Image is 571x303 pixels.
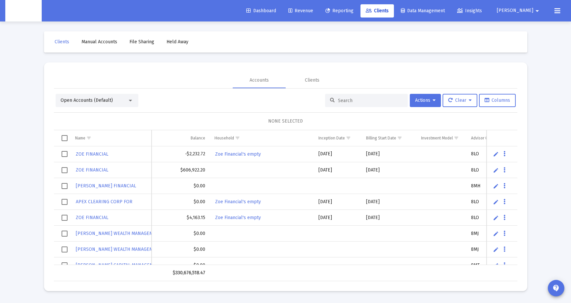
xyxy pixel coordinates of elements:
[144,226,210,242] td: $0.00
[493,215,499,221] a: Edit
[366,8,389,14] span: Clients
[62,199,68,205] div: Select row
[493,183,499,189] a: Edit
[410,94,441,107] button: Actions
[129,39,154,45] span: File Sharing
[124,35,160,49] a: File Sharing
[10,4,37,18] img: Dashboard
[71,130,152,146] td: Column Name
[361,162,416,178] td: [DATE]
[144,130,210,146] td: Column Balance
[215,151,261,157] span: Zoe Financial's empty
[76,262,162,268] span: [PERSON_NAME] CAPITAL MANAGEMENT
[210,130,314,146] td: Column Household
[76,215,108,220] span: ZOE FINANCIAL
[144,242,210,257] td: $0.00
[62,183,68,189] div: Select row
[314,162,361,178] td: [DATE]
[361,130,416,146] td: Column Billing Start Date
[215,199,261,205] span: Zoe Financial's empty
[421,135,453,141] div: Investment Model
[485,97,510,103] span: Columns
[314,210,361,226] td: [DATE]
[457,8,482,14] span: Insights
[283,4,318,18] a: Revenue
[214,135,234,141] div: Household
[76,246,171,252] span: [PERSON_NAME] WEALTH MANAGEMENT AND
[552,284,560,292] mat-icon: contact_support
[360,4,394,18] a: Clients
[62,231,68,237] div: Select row
[144,210,210,226] td: $4,163.15
[54,130,517,281] div: Data grid
[415,97,436,103] span: Actions
[75,149,109,159] a: ZOE FINANCIAL
[416,130,466,146] td: Column Investment Model
[76,231,171,236] span: [PERSON_NAME] WEALTH MANAGEMENT AND
[76,167,108,173] span: ZOE FINANCIAL
[493,262,499,268] a: Edit
[75,181,137,191] a: [PERSON_NAME] FINANCIAL
[448,97,472,103] span: Clear
[75,213,109,222] a: ZOE FINANCIAL
[288,8,313,14] span: Revenue
[497,8,533,14] span: [PERSON_NAME]
[214,149,262,159] a: Zoe Financial's empty
[235,135,240,140] span: Show filter options for column 'Household'
[61,97,113,103] span: Open Accounts (Default)
[59,118,512,125] div: NONE SELECTED
[76,151,108,157] span: ZOE FINANCIAL
[250,77,269,84] div: Accounts
[401,8,445,14] span: Data Management
[314,130,361,146] td: Column Inception Date
[493,246,499,252] a: Edit
[471,135,495,141] div: Advisor Code
[62,151,68,157] div: Select row
[366,135,396,141] div: Billing Start Date
[320,4,359,18] a: Reporting
[241,4,281,18] a: Dashboard
[76,35,122,49] a: Manual Accounts
[479,94,516,107] button: Columns
[361,194,416,210] td: [DATE]
[191,135,205,141] div: Balance
[76,183,136,189] span: [PERSON_NAME] FINANCIAL
[86,135,91,140] span: Show filter options for column 'Name'
[314,146,361,162] td: [DATE]
[443,94,477,107] button: Clear
[305,77,319,84] div: Clients
[144,257,210,273] td: $0.00
[75,135,85,141] div: Name
[361,146,416,162] td: [DATE]
[493,167,499,173] a: Edit
[452,4,487,18] a: Insights
[81,39,117,45] span: Manual Accounts
[75,197,133,207] a: APEX CLEARING CORP FOR
[493,199,499,205] a: Edit
[493,231,499,237] a: Edit
[489,4,549,17] button: [PERSON_NAME]
[62,262,68,268] div: Select row
[493,151,499,157] a: Edit
[62,246,68,252] div: Select row
[214,213,262,222] a: Zoe Financial's empty
[318,135,345,141] div: Inception Date
[533,4,541,18] mat-icon: arrow_drop_down
[396,4,450,18] a: Data Management
[49,35,74,49] a: Clients
[55,39,69,45] span: Clients
[246,8,276,14] span: Dashboard
[361,210,416,226] td: [DATE]
[454,135,459,140] span: Show filter options for column 'Investment Model'
[314,194,361,210] td: [DATE]
[397,135,402,140] span: Show filter options for column 'Billing Start Date'
[62,215,68,221] div: Select row
[325,8,354,14] span: Reporting
[214,197,262,207] a: Zoe Financial's empty
[144,194,210,210] td: $0.00
[144,146,210,162] td: -$2,232.72
[144,178,210,194] td: $0.00
[161,35,194,49] a: Held Away
[62,135,68,141] div: Select all
[338,98,403,103] input: Search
